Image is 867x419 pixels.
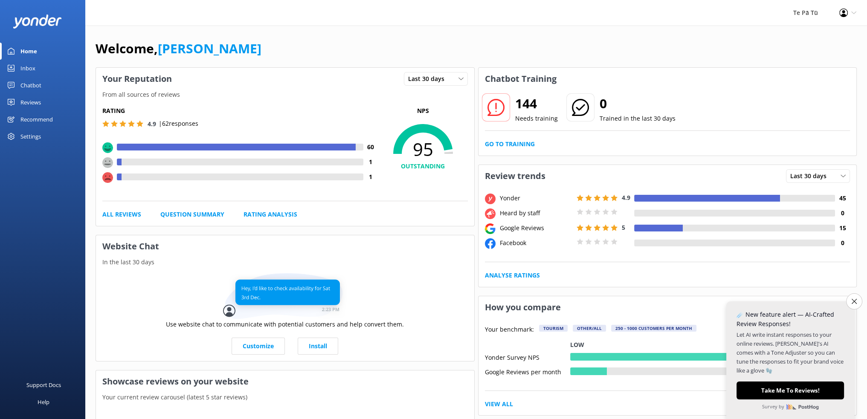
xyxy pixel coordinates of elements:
a: Customize [232,338,285,355]
a: View All [485,399,513,409]
div: Google Reviews per month [485,367,570,375]
span: 4.9 [622,194,630,202]
p: Your benchmark: [485,325,534,335]
a: Rating Analysis [244,210,297,219]
h4: 0 [835,208,850,218]
h2: 0 [600,93,676,114]
a: Analyse Ratings [485,271,540,280]
div: Other/All [573,325,606,332]
p: NPS [378,106,468,116]
div: Inbox [20,60,35,77]
img: conversation... [223,273,347,320]
div: Reviews [20,94,41,111]
a: Question Summary [160,210,224,219]
span: 5 [622,223,625,231]
span: 95 [378,139,468,160]
p: In the last 30 days [96,257,474,267]
h3: Website Chat [96,235,474,257]
h4: 60 [363,142,378,152]
div: 250 - 1000 customers per month [611,325,696,332]
div: Tourism [539,325,568,332]
h3: Chatbot Training [478,68,563,90]
h4: 0 [835,238,850,248]
h4: 1 [363,172,378,182]
div: Support Docs [26,376,61,393]
p: Needs training [515,114,558,123]
h4: 15 [835,223,850,233]
h3: Showcase reviews on your website [96,370,474,393]
div: Facebook [498,238,574,248]
img: yonder-white-logo.png [13,14,62,29]
a: [PERSON_NAME] [158,40,261,57]
a: Install [298,338,338,355]
div: Heard by staff [498,208,574,218]
span: 4.9 [148,120,156,128]
a: All Reviews [102,210,141,219]
p: Low [570,340,584,350]
p: Your current review carousel (latest 5 star reviews) [96,393,474,402]
div: Help [38,393,49,410]
h1: Welcome, [96,38,261,59]
h3: Your Reputation [96,68,178,90]
div: Chatbot [20,77,41,94]
h2: 144 [515,93,558,114]
p: Trained in the last 30 days [600,114,676,123]
span: Last 30 days [408,74,449,84]
div: Yonder Survey NPS [485,353,570,361]
p: | 62 responses [159,119,198,128]
h3: How you compare [478,296,567,318]
div: Yonder [498,194,574,203]
div: Settings [20,128,41,145]
h4: OUTSTANDING [378,162,468,171]
div: Google Reviews [498,223,574,233]
h4: 45 [835,194,850,203]
p: Use website chat to communicate with potential customers and help convert them. [166,320,404,329]
a: Go to Training [485,139,535,149]
h5: Rating [102,106,378,116]
div: Recommend [20,111,53,128]
p: From all sources of reviews [96,90,474,99]
span: Last 30 days [790,171,832,181]
h3: Review trends [478,165,552,187]
h4: 1 [363,157,378,167]
div: Home [20,43,37,60]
